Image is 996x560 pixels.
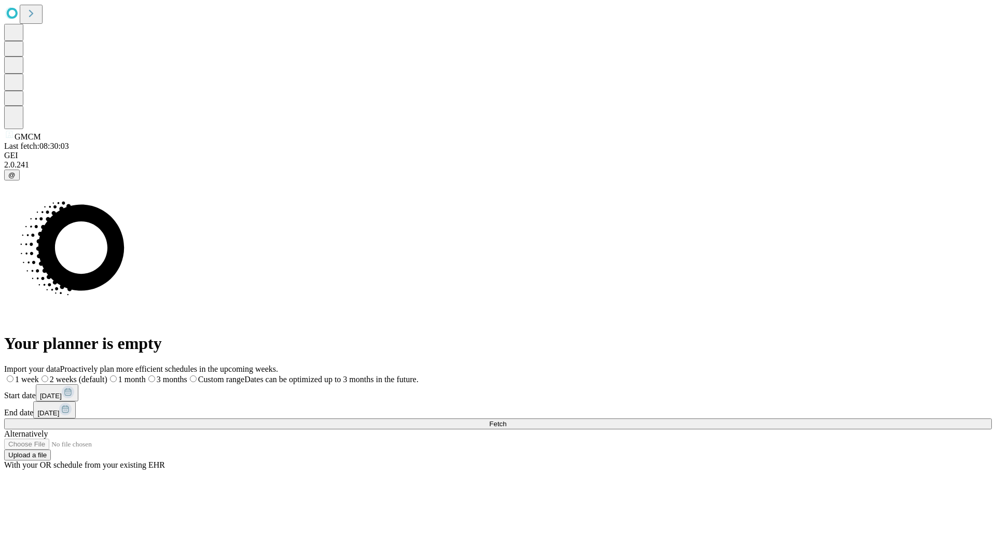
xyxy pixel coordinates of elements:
[4,142,69,150] span: Last fetch: 08:30:03
[4,334,992,353] h1: Your planner is empty
[198,375,244,384] span: Custom range
[148,375,155,382] input: 3 months
[50,375,107,384] span: 2 weeks (default)
[40,392,62,400] span: [DATE]
[60,365,278,373] span: Proactively plan more efficient schedules in the upcoming weeks.
[15,132,41,141] span: GMCM
[33,401,76,418] button: [DATE]
[110,375,117,382] input: 1 month
[4,160,992,170] div: 2.0.241
[37,409,59,417] span: [DATE]
[4,401,992,418] div: End date
[157,375,187,384] span: 3 months
[4,170,20,180] button: @
[4,365,60,373] span: Import your data
[4,384,992,401] div: Start date
[36,384,78,401] button: [DATE]
[15,375,39,384] span: 1 week
[4,460,165,469] span: With your OR schedule from your existing EHR
[4,151,992,160] div: GEI
[41,375,48,382] input: 2 weeks (default)
[4,450,51,460] button: Upload a file
[7,375,13,382] input: 1 week
[4,429,48,438] span: Alternatively
[190,375,197,382] input: Custom rangeDates can be optimized up to 3 months in the future.
[244,375,418,384] span: Dates can be optimized up to 3 months in the future.
[8,171,16,179] span: @
[489,420,506,428] span: Fetch
[118,375,146,384] span: 1 month
[4,418,992,429] button: Fetch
